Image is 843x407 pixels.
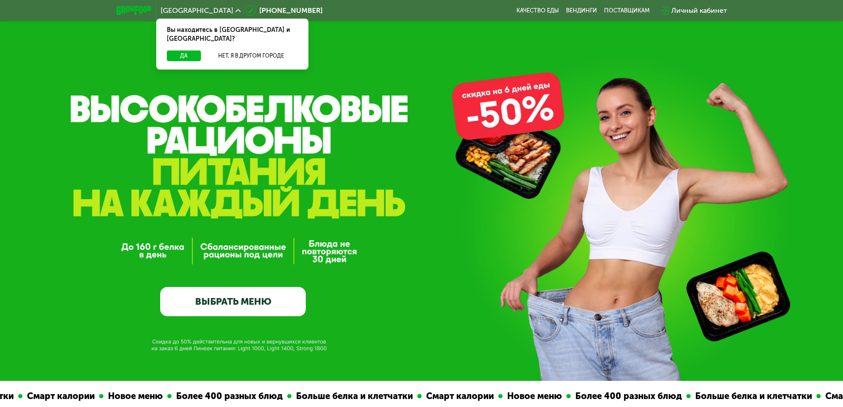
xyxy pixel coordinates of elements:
[21,389,97,403] div: Смарт калории
[420,389,497,403] div: Смарт калории
[170,389,285,403] div: Более 400 разных блюд
[566,7,597,14] a: Вендинги
[516,7,559,14] a: Качество еды
[204,50,298,61] button: Нет, я в другом городе
[290,389,416,403] div: Больше белка и клетчатки
[245,5,323,16] a: [PHONE_NUMBER]
[689,389,815,403] div: Больше белка и клетчатки
[569,389,685,403] div: Более 400 разных блюд
[671,5,727,16] div: Личный кабинет
[604,7,650,14] div: поставщикам
[160,287,306,316] a: ВЫБРАТЬ МЕНЮ
[156,19,308,50] div: Вы находитесь в [GEOGRAPHIC_DATA] и [GEOGRAPHIC_DATA]?
[102,389,166,403] div: Новое меню
[501,389,565,403] div: Новое меню
[161,7,233,14] span: [GEOGRAPHIC_DATA]
[167,50,201,61] button: Да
